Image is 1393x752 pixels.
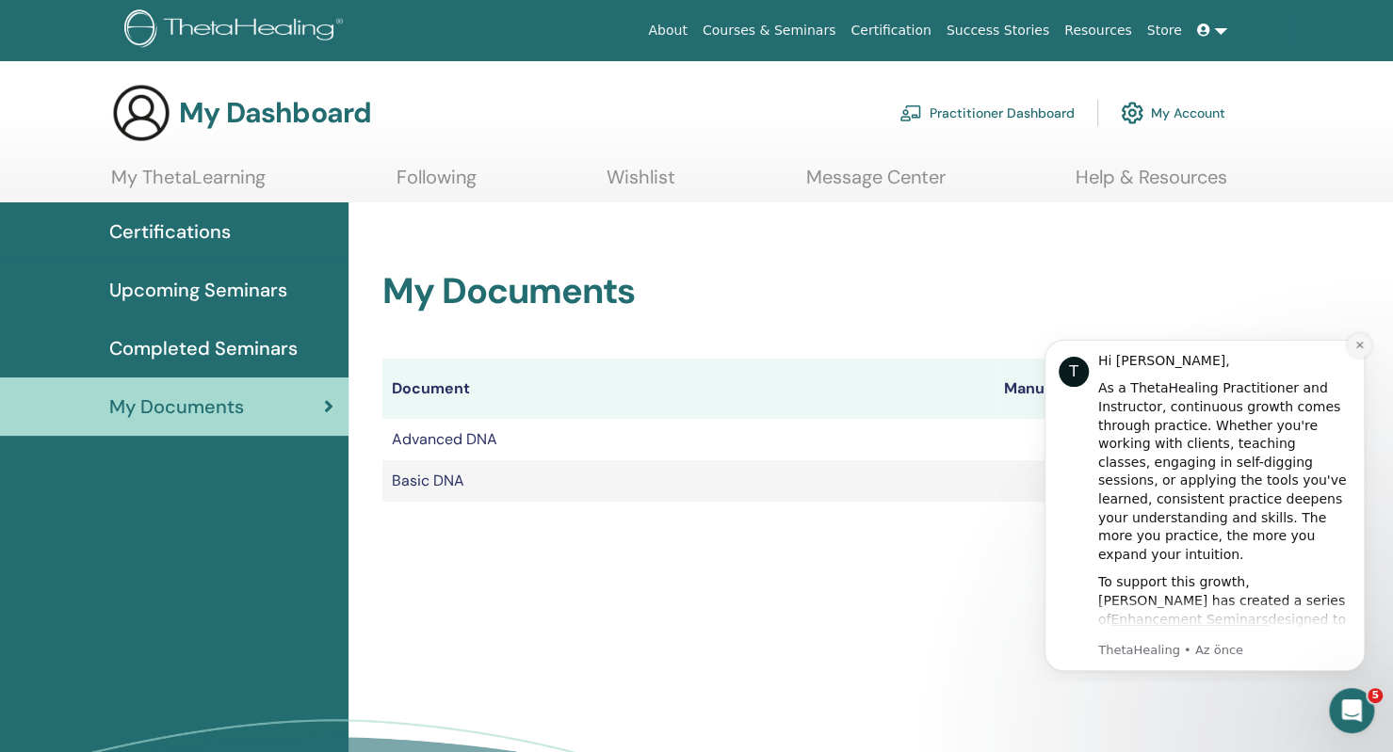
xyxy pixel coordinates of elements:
[607,166,675,202] a: Wishlist
[1076,166,1227,202] a: Help & Resources
[899,92,1075,134] a: Practitioner Dashboard
[382,270,1257,313] h2: My Documents
[109,217,231,246] span: Certifications
[695,13,844,48] a: Courses & Seminars
[1368,688,1383,703] span: 5
[179,96,371,130] h3: My Dashboard
[109,276,287,304] span: Upcoming Seminars
[109,334,298,362] span: Completed Seminars
[397,166,477,202] a: Following
[1121,97,1143,129] img: cog.svg
[806,166,946,202] a: Message Center
[995,359,1104,419] th: Manuals
[95,289,252,304] a: Enhancement Seminars
[843,13,938,48] a: Certification
[382,359,995,419] th: Document
[1016,323,1393,682] iframe: Intercom notifications mesaj
[331,10,355,35] button: Dismiss notification
[382,460,995,502] td: Basic DNA
[382,419,995,460] td: Advanced DNA
[939,13,1057,48] a: Success Stories
[124,9,349,52] img: logo.png
[899,104,922,121] img: chalkboard-teacher.svg
[111,83,171,143] img: generic-user-icon.jpg
[82,319,334,336] p: Message from ThetaHealing, sent Az önce
[82,250,334,454] div: To support this growth, [PERSON_NAME] has created a series of designed to help you refine your kn...
[1121,92,1225,134] a: My Account
[1057,13,1140,48] a: Resources
[111,166,266,202] a: My ThetaLearning
[1329,688,1374,733] iframe: Intercom live chat
[640,13,694,48] a: About
[1140,13,1190,48] a: Store
[109,392,244,421] span: My Documents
